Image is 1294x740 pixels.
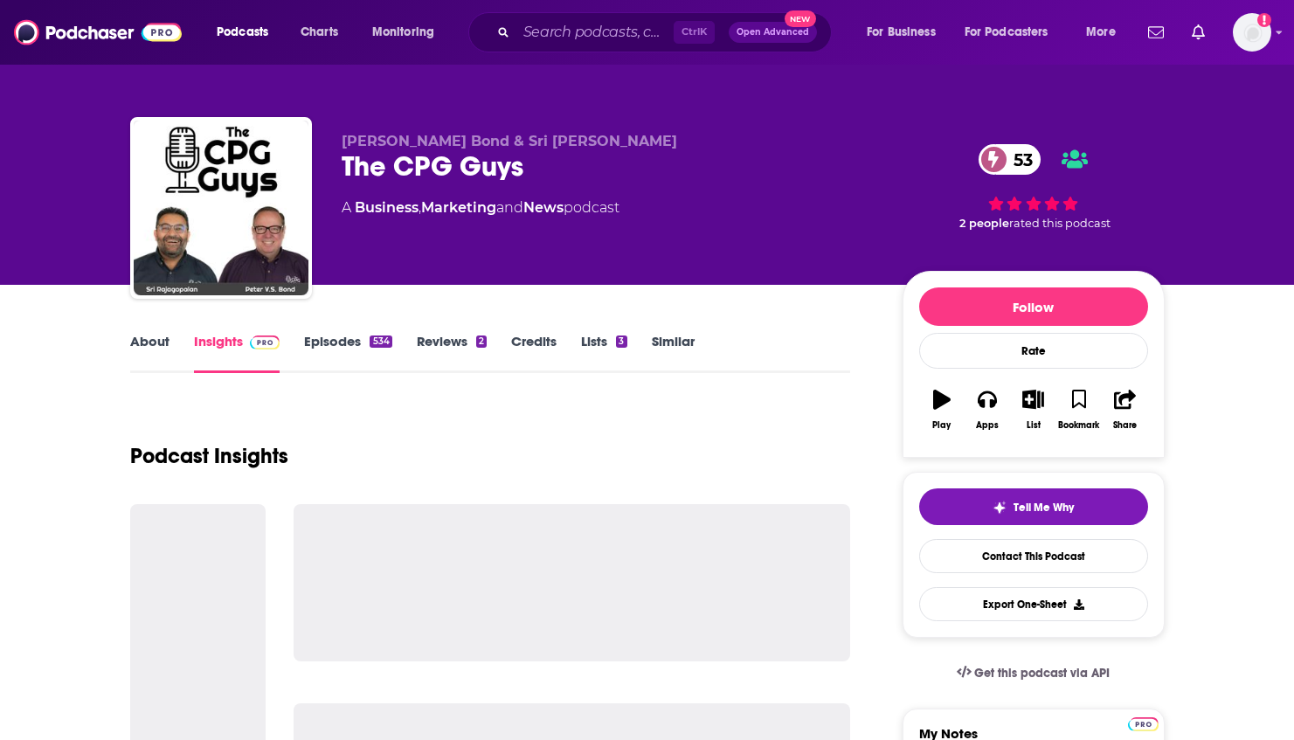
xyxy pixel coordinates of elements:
[130,333,170,373] a: About
[476,335,487,348] div: 2
[342,133,677,149] span: [PERSON_NAME] Bond & Sri [PERSON_NAME]
[974,666,1110,681] span: Get this podcast via API
[421,199,496,216] a: Marketing
[855,18,958,46] button: open menu
[1233,13,1271,52] button: Show profile menu
[14,16,182,49] img: Podchaser - Follow, Share and Rate Podcasts
[1128,717,1159,731] img: Podchaser Pro
[342,197,619,218] div: A podcast
[523,199,564,216] a: News
[1233,13,1271,52] img: User Profile
[1233,13,1271,52] span: Logged in as WE_Broadcast
[943,652,1124,695] a: Get this podcast via API
[194,333,280,373] a: InsightsPodchaser Pro
[134,121,308,295] img: The CPG Guys
[1113,420,1137,431] div: Share
[867,20,936,45] span: For Business
[1027,420,1041,431] div: List
[932,420,951,431] div: Play
[919,287,1148,326] button: Follow
[1074,18,1138,46] button: open menu
[1102,378,1147,441] button: Share
[496,199,523,216] span: and
[996,144,1041,175] span: 53
[370,335,391,348] div: 534
[1128,715,1159,731] a: Pro website
[953,18,1074,46] button: open menu
[289,18,349,46] a: Charts
[1185,17,1212,47] a: Show notifications dropdown
[1086,20,1116,45] span: More
[652,333,695,373] a: Similar
[250,335,280,349] img: Podchaser Pro
[965,378,1010,441] button: Apps
[903,133,1165,241] div: 53 2 peoplerated this podcast
[979,144,1041,175] a: 53
[372,20,434,45] span: Monitoring
[993,501,1007,515] img: tell me why sparkle
[919,378,965,441] button: Play
[1058,420,1099,431] div: Bookmark
[965,20,1048,45] span: For Podcasters
[729,22,817,43] button: Open AdvancedNew
[417,333,487,373] a: Reviews2
[516,18,674,46] input: Search podcasts, credits, & more...
[301,20,338,45] span: Charts
[485,12,848,52] div: Search podcasts, credits, & more...
[304,333,391,373] a: Episodes534
[1009,217,1111,230] span: rated this podcast
[737,28,809,37] span: Open Advanced
[419,199,421,216] span: ,
[919,539,1148,573] a: Contact This Podcast
[616,335,626,348] div: 3
[785,10,816,27] span: New
[1141,17,1171,47] a: Show notifications dropdown
[959,217,1009,230] span: 2 people
[360,18,457,46] button: open menu
[919,488,1148,525] button: tell me why sparkleTell Me Why
[1010,378,1055,441] button: List
[919,587,1148,621] button: Export One-Sheet
[976,420,999,431] div: Apps
[355,199,419,216] a: Business
[217,20,268,45] span: Podcasts
[130,443,288,469] h1: Podcast Insights
[204,18,291,46] button: open menu
[674,21,715,44] span: Ctrl K
[1014,501,1074,515] span: Tell Me Why
[919,333,1148,369] div: Rate
[1257,13,1271,27] svg: Add a profile image
[1056,378,1102,441] button: Bookmark
[581,333,626,373] a: Lists3
[511,333,557,373] a: Credits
